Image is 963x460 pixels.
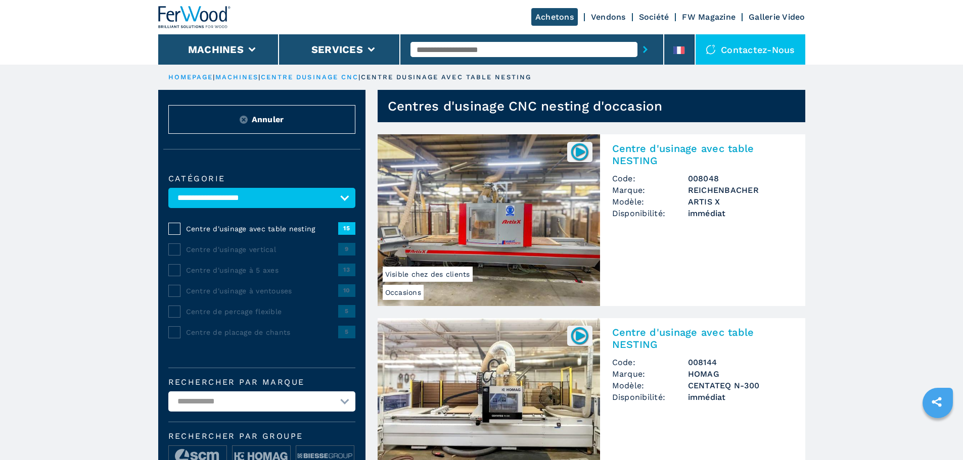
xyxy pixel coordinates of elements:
[612,326,793,350] h2: Centre d'usinage avec table NESTING
[186,224,338,234] span: Centre d'usinage avec table nesting
[258,73,260,81] span: |
[688,208,793,219] span: immédiat
[383,285,424,300] span: Occasions
[168,175,355,183] label: catégorie
[168,378,355,386] label: Rechercher par marque
[612,356,688,368] span: Code:
[252,114,284,125] span: Annuler
[696,34,805,65] div: Contactez-nous
[612,391,688,403] span: Disponibilité:
[186,244,338,254] span: Centre d'usinage vertical
[612,184,688,196] span: Marque:
[338,284,355,296] span: 10
[688,184,793,196] h3: REICHENBACHER
[924,389,949,415] a: sharethis
[570,142,589,162] img: 008048
[168,432,355,440] span: Rechercher par groupe
[338,243,355,255] span: 9
[682,12,736,22] a: FW Magazine
[168,105,355,134] button: ResetAnnuler
[612,173,688,184] span: Code:
[158,6,231,28] img: Ferwood
[688,356,793,368] h3: 008144
[188,43,244,56] button: Machines
[168,73,213,81] a: HOMEPAGE
[378,134,805,306] a: Centre d'usinage avec table NESTING REICHENBACHER ARTIS XOccasionsVisible chez des clients008048C...
[378,134,600,306] img: Centre d'usinage avec table NESTING REICHENBACHER ARTIS X
[338,264,355,276] span: 13
[591,12,626,22] a: Vendons
[388,98,663,114] h1: Centres d'usinage CNC nesting d'occasion
[531,8,578,26] a: Achetons
[311,43,363,56] button: Services
[612,142,793,167] h2: Centre d'usinage avec table NESTING
[186,306,338,317] span: Centre de percage flexible
[240,116,248,124] img: Reset
[688,173,793,184] h3: 008048
[749,12,805,22] a: Gallerie Video
[186,327,338,337] span: Centre de placage de chants
[338,222,355,234] span: 15
[688,196,793,208] h3: ARTIS X
[639,12,669,22] a: Société
[688,368,793,380] h3: HOMAG
[688,380,793,391] h3: CENTATEQ N-300
[570,326,589,345] img: 008144
[215,73,259,81] a: machines
[637,38,653,61] button: submit-button
[338,326,355,338] span: 5
[383,267,473,282] span: Visible chez des clients
[186,265,338,275] span: Centre d'usinage à 5 axes
[361,73,531,82] p: centre dusinage avec table nesting
[706,44,716,55] img: Contactez-nous
[186,286,338,296] span: Centre d'usinage à ventouses
[688,391,793,403] span: immédiat
[612,208,688,219] span: Disponibilité:
[338,305,355,317] span: 5
[358,73,360,81] span: |
[612,368,688,380] span: Marque:
[261,73,359,81] a: centre dusinage cnc
[213,73,215,81] span: |
[612,196,688,208] span: Modèle:
[612,380,688,391] span: Modèle:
